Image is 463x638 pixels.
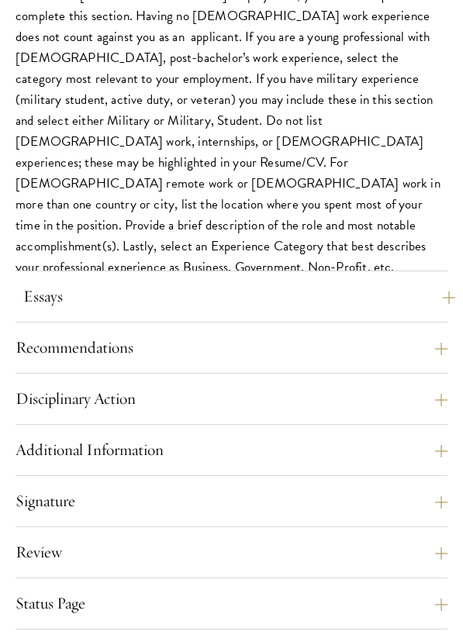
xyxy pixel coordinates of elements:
button: Essays [23,284,455,309]
button: Review [16,540,447,565]
button: Status Page [16,591,447,616]
button: Recommendations [16,335,447,360]
button: Signature [16,488,447,514]
button: Disciplinary Action [16,386,447,412]
button: Additional Information [16,437,447,463]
